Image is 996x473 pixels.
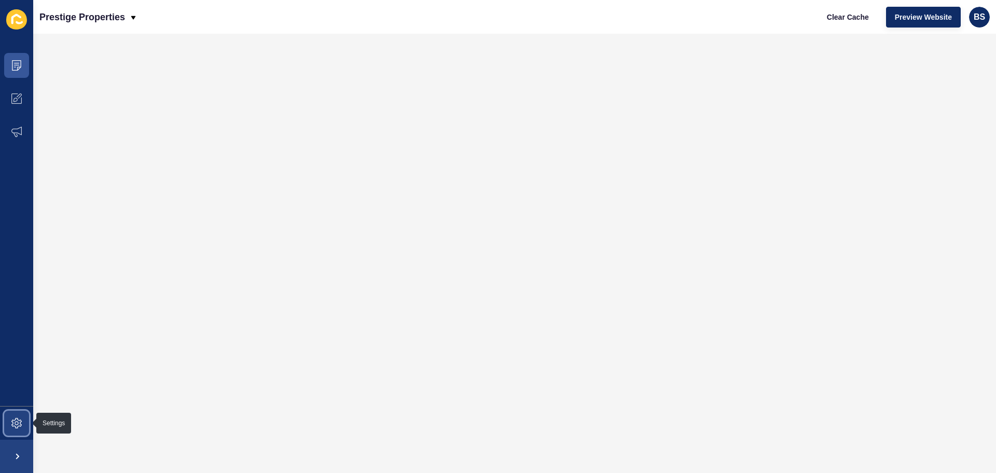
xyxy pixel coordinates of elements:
span: BS [974,12,985,22]
p: Prestige Properties [39,4,125,30]
span: Preview Website [895,12,952,22]
div: Settings [43,419,65,427]
button: Preview Website [886,7,961,28]
span: Clear Cache [827,12,869,22]
button: Clear Cache [818,7,878,28]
